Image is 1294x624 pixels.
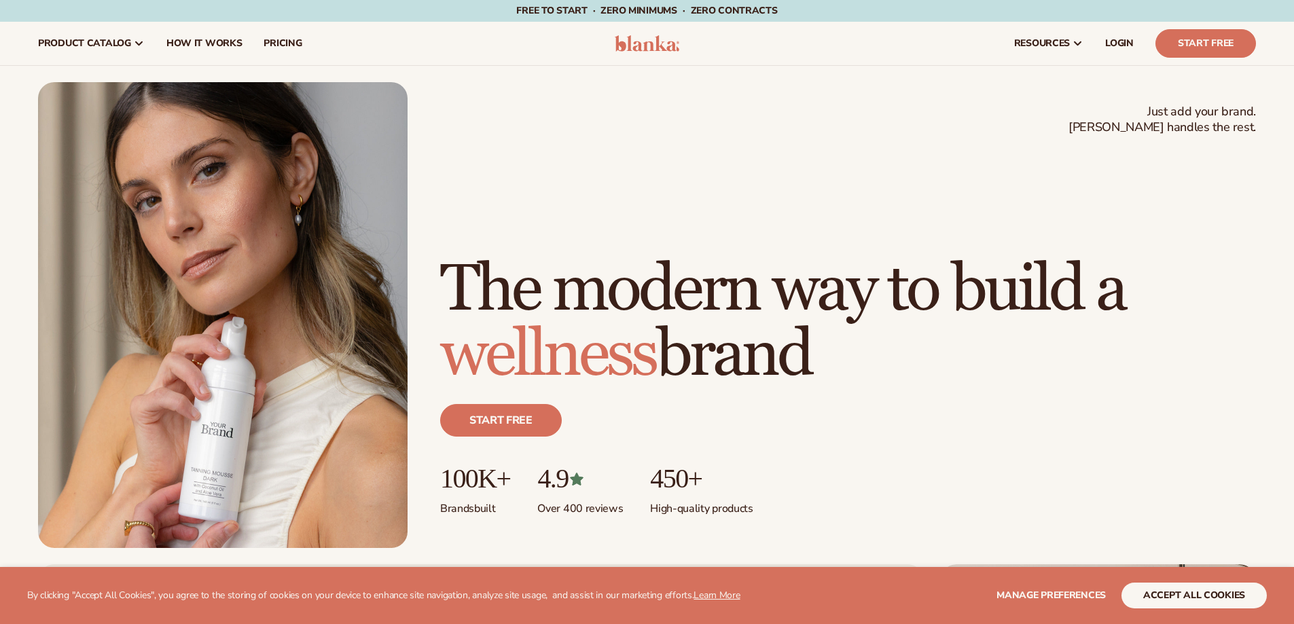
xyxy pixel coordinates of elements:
a: pricing [253,22,312,65]
a: product catalog [27,22,156,65]
a: resources [1003,22,1094,65]
p: By clicking "Accept All Cookies", you agree to the storing of cookies on your device to enhance s... [27,590,740,602]
span: product catalog [38,38,131,49]
span: How It Works [166,38,242,49]
a: Start free [440,404,562,437]
a: LOGIN [1094,22,1145,65]
a: Start Free [1155,29,1256,58]
p: High-quality products [650,494,753,516]
span: Manage preferences [996,589,1106,602]
p: 4.9 [537,464,623,494]
a: How It Works [156,22,253,65]
span: wellness [440,315,656,394]
p: 450+ [650,464,753,494]
button: Manage preferences [996,583,1106,608]
p: 100K+ [440,464,510,494]
a: Learn More [694,589,740,602]
button: accept all cookies [1121,583,1267,608]
img: Female holding tanning mousse. [38,82,408,548]
h1: The modern way to build a brand [440,257,1256,388]
span: Just add your brand. [PERSON_NAME] handles the rest. [1068,104,1256,136]
span: LOGIN [1105,38,1134,49]
span: pricing [264,38,302,49]
span: Free to start · ZERO minimums · ZERO contracts [516,4,777,17]
span: resources [1014,38,1070,49]
p: Over 400 reviews [537,494,623,516]
p: Brands built [440,494,510,516]
img: logo [615,35,679,52]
